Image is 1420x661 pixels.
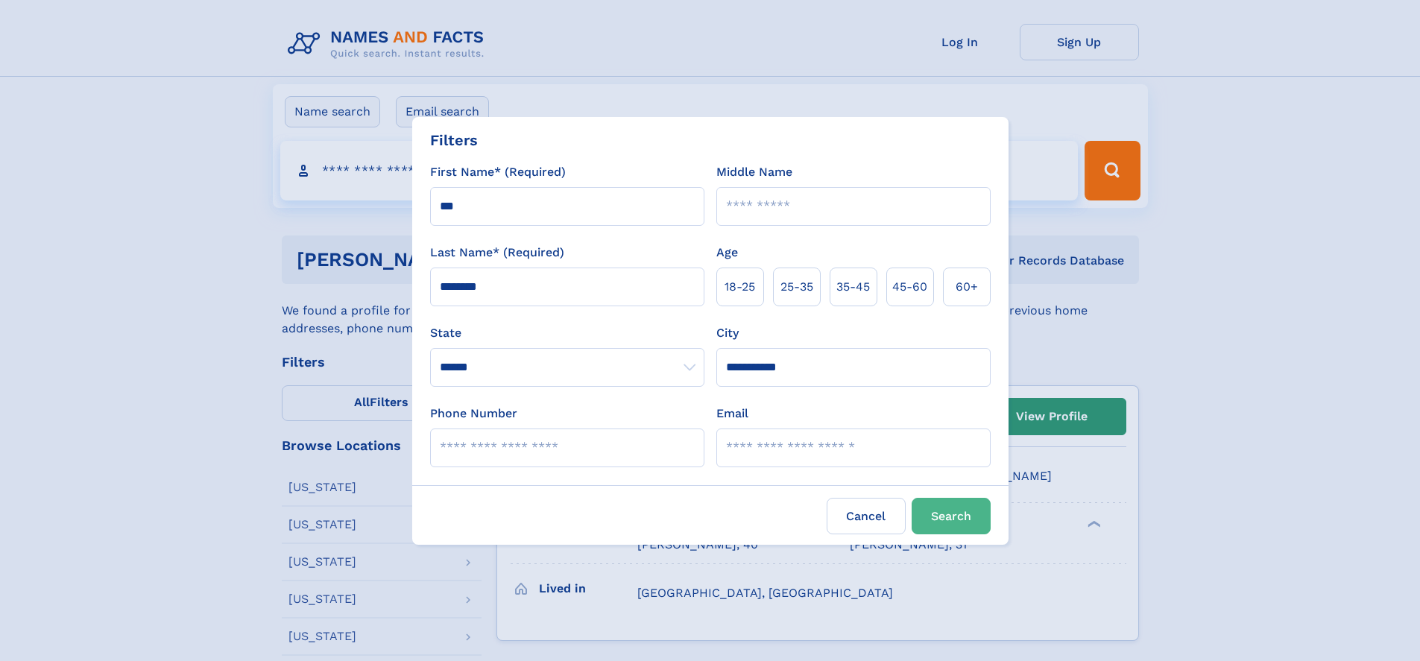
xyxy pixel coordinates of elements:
div: Filters [430,129,478,151]
label: Phone Number [430,405,517,423]
label: Age [716,244,738,262]
span: 25‑35 [780,278,813,296]
button: Search [912,498,991,534]
span: 35‑45 [836,278,870,296]
span: 60+ [956,278,978,296]
label: First Name* (Required) [430,163,566,181]
label: Middle Name [716,163,792,181]
label: Cancel [827,498,906,534]
span: 45‑60 [892,278,927,296]
label: Email [716,405,748,423]
label: Last Name* (Required) [430,244,564,262]
span: 18‑25 [725,278,755,296]
label: State [430,324,704,342]
label: City [716,324,739,342]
